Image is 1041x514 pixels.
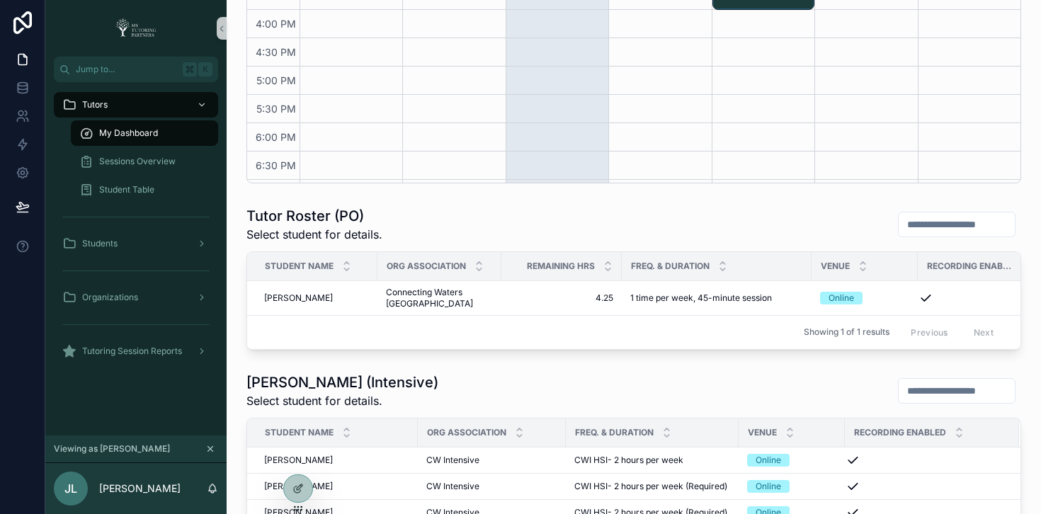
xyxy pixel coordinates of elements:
[54,443,170,455] span: Viewing as [PERSON_NAME]
[756,480,781,493] div: Online
[54,231,218,256] a: Students
[71,120,218,146] a: My Dashboard
[927,261,1013,272] span: Recording Enabled
[630,292,772,304] span: 1 time per week, 45-minute session
[54,285,218,310] a: Organizations
[527,261,595,272] span: Remaining Hrs
[246,392,438,409] span: Select student for details.
[264,481,333,492] span: [PERSON_NAME]
[574,481,730,492] a: CWI HSI- 2 hours per week (Required)
[265,427,334,438] span: Student Name
[821,261,850,272] span: Venue
[630,292,803,304] a: 1 time per week, 45-minute session
[264,292,333,304] span: [PERSON_NAME]
[82,345,182,357] span: Tutoring Session Reports
[426,481,557,492] a: CW Intensive
[820,292,909,304] a: Online
[54,338,218,364] a: Tutoring Session Reports
[246,226,382,243] span: Select student for details.
[99,184,154,195] span: Student Table
[76,64,177,75] span: Jump to...
[426,455,479,466] span: CW Intensive
[426,481,479,492] span: CW Intensive
[246,206,382,226] h1: Tutor Roster (PO)
[265,261,334,272] span: Student Name
[264,455,409,466] a: [PERSON_NAME]
[246,372,438,392] h1: [PERSON_NAME] (Intensive)
[82,99,108,110] span: Tutors
[386,287,493,309] a: Connecting Waters [GEOGRAPHIC_DATA]
[804,326,889,338] span: Showing 1 of 1 results
[574,455,730,466] a: CWI HSI- 2 hours per week
[264,481,409,492] a: [PERSON_NAME]
[747,454,836,467] a: Online
[748,427,777,438] span: Venue
[252,159,300,171] span: 6:30 PM
[71,149,218,174] a: Sessions Overview
[252,18,300,30] span: 4:00 PM
[54,92,218,118] a: Tutors
[426,455,557,466] a: CW Intensive
[64,480,77,497] span: JL
[387,261,466,272] span: Org Association
[82,238,118,249] span: Students
[427,427,506,438] span: Org Association
[99,127,158,139] span: My Dashboard
[574,455,683,466] span: CWI HSI- 2 hours per week
[99,156,176,167] span: Sessions Overview
[54,57,218,82] button: Jump to...K
[253,74,300,86] span: 5:00 PM
[829,292,854,304] div: Online
[45,82,227,382] div: scrollable content
[82,292,138,303] span: Organizations
[264,455,333,466] span: [PERSON_NAME]
[631,261,710,272] span: Freq. & Duration
[71,177,218,202] a: Student Table
[253,103,300,115] span: 5:30 PM
[854,427,946,438] span: Recording Enabled
[510,292,613,304] a: 4.25
[252,46,300,58] span: 4:30 PM
[111,17,161,40] img: App logo
[575,427,654,438] span: Freq. & Duration
[747,480,836,493] a: Online
[756,454,781,467] div: Online
[574,481,727,492] span: CWI HSI- 2 hours per week (Required)
[99,481,181,496] p: [PERSON_NAME]
[264,292,369,304] a: [PERSON_NAME]
[252,131,300,143] span: 6:00 PM
[200,64,211,75] span: K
